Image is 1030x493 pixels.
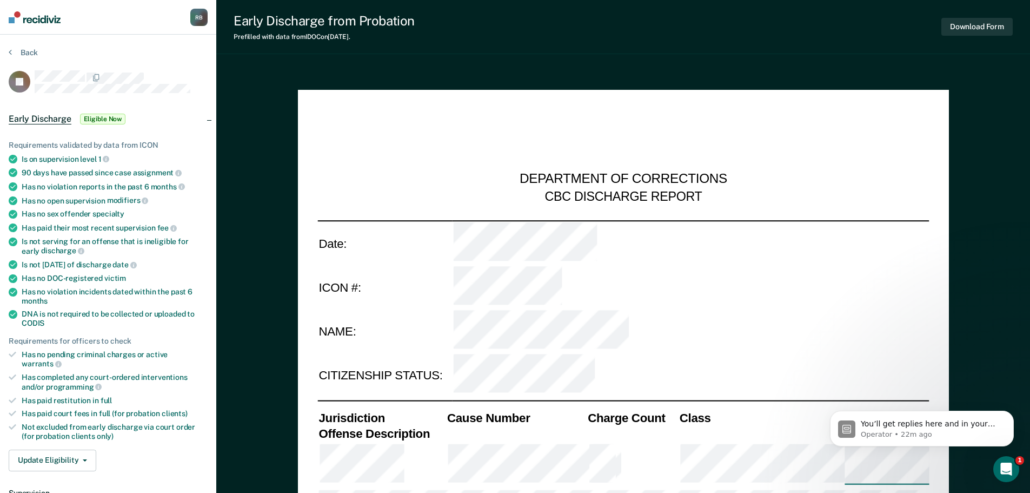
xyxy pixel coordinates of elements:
[107,196,149,205] span: modifiers
[993,456,1019,482] iframe: Intercom live chat
[22,260,208,269] div: Is not [DATE] of discharge
[22,423,208,441] div: Not excluded from early discharge via court order (for probation clients
[9,62,208,169] div: Randy says…
[9,450,96,471] button: Update Eligibility
[9,141,208,150] div: Requirements validated by data from ICON
[7,4,28,25] button: go back
[22,209,208,219] div: Has no sex offender
[317,265,452,310] td: ICON #:
[22,182,208,192] div: Has no violation reports in the past 6
[317,410,446,425] th: Jurisdiction
[22,274,208,283] div: Has no DOC-registered
[9,169,177,261] div: You’ll get replies here and in your email:✉️[PERSON_NAME][EMAIL_ADDRESS][PERSON_NAME][US_STATE][D...
[941,18,1013,36] button: Download Form
[101,396,112,405] span: full
[22,168,208,178] div: 90 days have passed since case
[446,410,586,425] th: Cause Number
[17,234,169,255] div: The team will be back 🕒
[22,350,208,369] div: Has no pending criminal charges or active
[317,425,446,441] th: Offense Description
[17,175,169,228] div: You’ll get replies here and in your email: ✉️
[22,396,208,405] div: Has paid restitution in
[17,197,164,227] b: [PERSON_NAME][EMAIL_ADDRESS][PERSON_NAME][US_STATE][DOMAIN_NAME]
[39,62,208,160] div: When we "snooze" a client in the early discharge window we need a box we can check where we can e...
[26,245,81,253] b: Later [DATE]
[80,114,126,124] span: Eligible Now
[17,354,25,363] button: Emoji picker
[22,297,48,305] span: months
[544,188,702,205] div: CBC DISCHARGE REPORT
[52,14,135,24] p: The team can also help
[22,310,208,328] div: DNA is not required to be collected or uploaded to
[151,182,185,191] span: months
[48,69,199,154] div: When we "snooze" a client in the early discharge window we need a box we can check where we can e...
[22,319,44,327] span: CODIS
[112,260,136,269] span: date
[678,410,843,425] th: Class
[190,4,209,24] div: Close
[41,246,84,255] span: discharge
[185,350,203,367] button: Send a message…
[814,388,1030,464] iframe: Intercom notifications message
[317,310,452,354] td: NAME:
[46,383,102,391] span: programming
[51,354,60,363] button: Upload attachment
[9,48,38,57] button: Back
[92,209,124,218] span: specialty
[97,432,114,441] span: only)
[104,274,126,282] span: victim
[157,224,177,232] span: fee
[162,409,188,418] span: clients)
[1015,456,1024,465] span: 1
[190,9,208,26] div: R B
[9,169,208,285] div: Operator says…
[22,154,208,164] div: Is on supervision level
[98,155,110,163] span: 1
[31,6,48,23] img: Profile image for Operator
[22,196,208,206] div: Has no open supervision
[22,223,208,233] div: Has paid their most recent supervision
[9,337,208,346] div: Requirements for officers to check
[22,409,208,418] div: Has paid court fees in full (for probation
[22,287,208,306] div: Has no violation incidents dated within the past 6
[9,114,71,124] span: Early Discharge
[317,354,452,398] td: CITIZENSHIP STATUS:
[17,264,84,270] div: Operator • 22m ago
[169,4,190,25] button: Home
[52,5,91,14] h1: Operator
[69,354,77,363] button: Start recording
[34,354,43,363] button: Gif picker
[9,332,207,350] textarea: Message…
[190,9,208,26] button: RB
[317,220,452,265] td: Date:
[22,237,208,255] div: Is not serving for an offense that is ineligible for early
[133,168,182,177] span: assignment
[234,33,415,41] div: Prefilled with data from IDOC on [DATE] .
[234,13,415,29] div: Early Discharge from Probation
[520,171,727,188] div: DEPARTMENT OF CORRECTIONS
[9,11,61,23] img: Recidiviz
[587,410,679,425] th: Charge Count
[22,359,62,368] span: warrants
[22,373,208,391] div: Has completed any court-ordered interventions and/or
